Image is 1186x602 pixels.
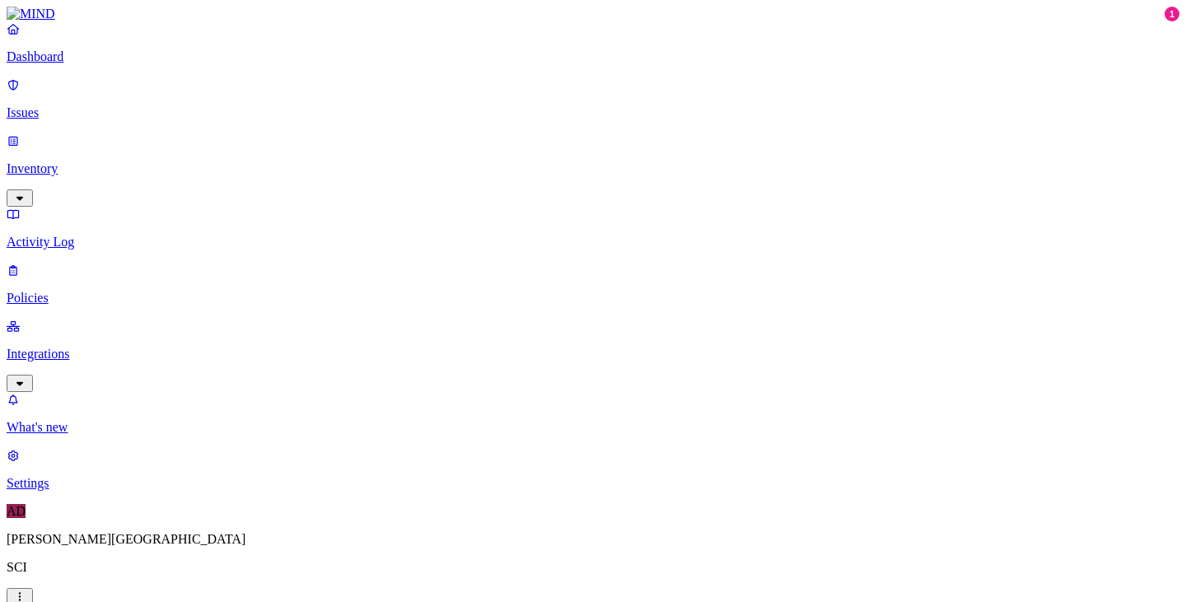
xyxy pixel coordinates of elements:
p: Settings [7,476,1179,491]
p: Dashboard [7,49,1179,64]
a: Integrations [7,319,1179,390]
p: What's new [7,420,1179,435]
p: Issues [7,105,1179,120]
span: AD [7,504,26,518]
a: Issues [7,77,1179,120]
p: Inventory [7,161,1179,176]
p: [PERSON_NAME][GEOGRAPHIC_DATA] [7,532,1179,547]
p: SCI [7,560,1179,575]
p: Activity Log [7,235,1179,250]
a: Settings [7,448,1179,491]
a: Activity Log [7,207,1179,250]
a: Policies [7,263,1179,306]
div: 1 [1165,7,1179,21]
a: MIND [7,7,1179,21]
a: Inventory [7,133,1179,204]
a: Dashboard [7,21,1179,64]
img: MIND [7,7,55,21]
p: Integrations [7,347,1179,362]
a: What's new [7,392,1179,435]
p: Policies [7,291,1179,306]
